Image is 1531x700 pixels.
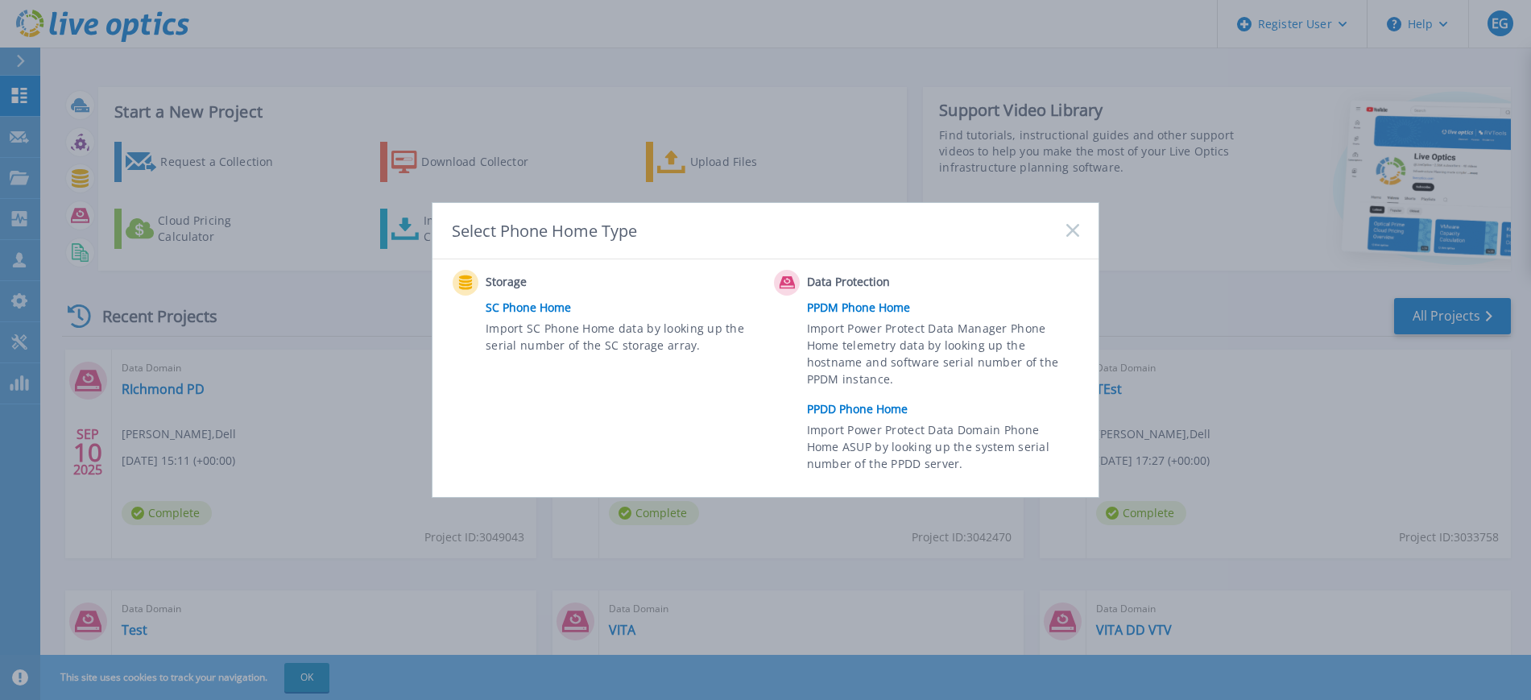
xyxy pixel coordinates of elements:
span: Import SC Phone Home data by looking up the serial number of the SC storage array. [486,320,754,357]
a: PPDM Phone Home [807,296,1087,320]
a: SC Phone Home [486,296,766,320]
span: Storage [486,273,646,292]
span: Import Power Protect Data Domain Phone Home ASUP by looking up the system serial number of the PP... [807,421,1075,477]
span: Import Power Protect Data Manager Phone Home telemetry data by looking up the hostname and softwa... [807,320,1075,394]
div: Select Phone Home Type [452,220,639,242]
a: PPDD Phone Home [807,397,1087,421]
span: Data Protection [807,273,967,292]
